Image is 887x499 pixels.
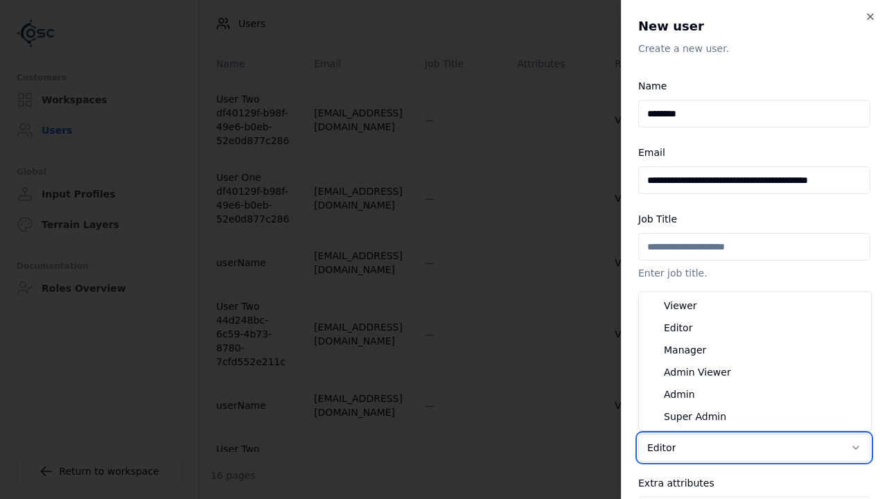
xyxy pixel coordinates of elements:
[664,343,706,357] span: Manager
[664,299,697,313] span: Viewer
[664,321,692,335] span: Editor
[664,365,731,379] span: Admin Viewer
[664,387,695,401] span: Admin
[664,410,726,423] span: Super Admin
